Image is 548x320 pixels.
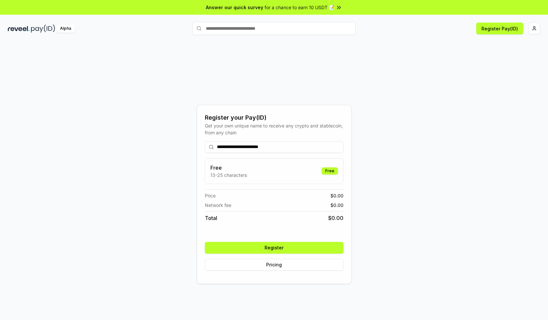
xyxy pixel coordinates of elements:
div: Free [322,167,338,175]
h3: Free [210,164,247,172]
span: Price [205,192,216,199]
p: 13-25 characters [210,172,247,178]
img: pay_id [31,25,55,33]
button: Register Pay(ID) [476,23,523,34]
div: Alpha [56,25,75,33]
span: $ 0.00 [328,214,343,222]
span: $ 0.00 [330,202,343,209]
div: Get your own unique name to receive any crypto and stablecoin, from any chain [205,122,343,136]
button: Register [205,242,343,254]
button: Pricing [205,259,343,271]
span: Answer our quick survey [206,4,263,11]
span: $ 0.00 [330,192,343,199]
div: Register your Pay(ID) [205,113,343,122]
img: reveel_dark [8,25,30,33]
span: Network fee [205,202,231,209]
span: Total [205,214,217,222]
span: for a chance to earn 10 USDT 📝 [265,4,334,11]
